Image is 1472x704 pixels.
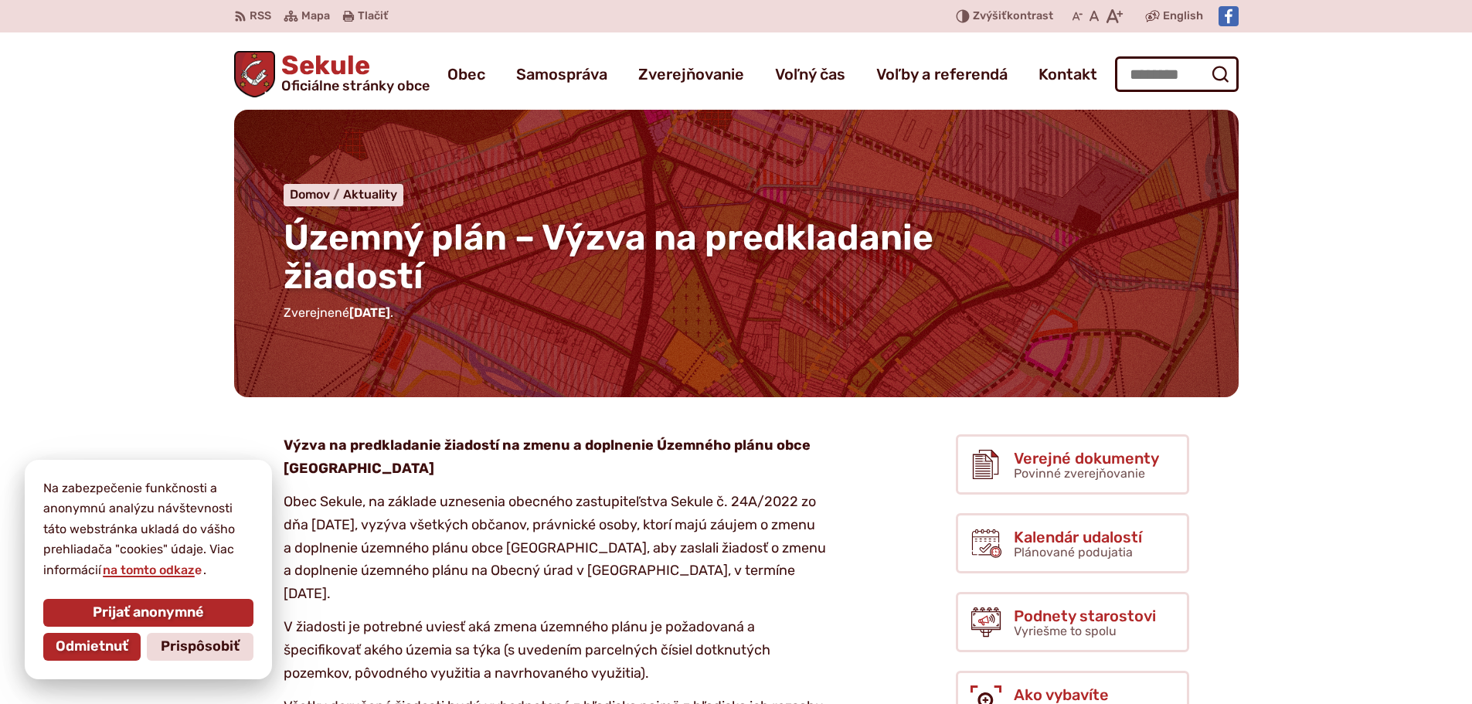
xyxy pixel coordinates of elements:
[1014,450,1159,467] span: Verejné dokumenty
[973,9,1007,22] span: Zvýšiť
[1014,607,1156,624] span: Podnety starostovi
[234,51,430,97] a: Logo Sekule, prejsť na domovskú stránku.
[284,491,832,605] p: Obec Sekule, na základe uznesenia obecného zastupiteľstva Sekule č. 24A/2022 zo dňa [DATE], vyzýv...
[93,604,204,621] span: Prijať anonymné
[876,53,1008,96] a: Voľby a referendá
[56,638,128,655] span: Odmietnuť
[516,53,607,96] a: Samospráva
[1039,53,1097,96] a: Kontakt
[284,437,811,477] strong: Výzva na predkladanie žiadostí na zmenu a doplnenie Územného plánu obce [GEOGRAPHIC_DATA]
[1160,7,1206,26] a: English
[349,305,390,320] span: [DATE]
[301,7,330,26] span: Mapa
[43,633,141,661] button: Odmietnuť
[275,53,430,93] span: Sekule
[343,187,397,202] a: Aktuality
[290,187,343,202] a: Domov
[1014,686,1167,703] span: Ako vybavíte
[1219,6,1239,26] img: Prejsť na Facebook stránku
[284,616,832,685] p: V žiadosti je potrebné uviesť aká zmena územného plánu je požadovaná a špecifikovať akého územia ...
[250,7,271,26] span: RSS
[284,303,1189,323] p: Zverejnené .
[43,599,253,627] button: Prijať anonymné
[1014,545,1133,559] span: Plánované podujatia
[1014,529,1142,546] span: Kalendár udalostí
[956,592,1189,652] a: Podnety starostovi Vyriešme to spolu
[43,478,253,580] p: Na zabezpečenie funkčnosti a anonymnú analýzu návštevnosti táto webstránka ukladá do vášho prehli...
[281,79,430,93] span: Oficiálne stránky obce
[284,216,933,298] span: Územný plán – Výzva na predkladanie žiadostí
[973,10,1053,23] span: kontrast
[1163,7,1203,26] span: English
[290,187,330,202] span: Domov
[956,434,1189,495] a: Verejné dokumenty Povinné zverejňovanie
[161,638,240,655] span: Prispôsobiť
[775,53,845,96] a: Voľný čas
[234,51,276,97] img: Prejsť na domovskú stránku
[358,10,388,23] span: Tlačiť
[147,633,253,661] button: Prispôsobiť
[956,513,1189,573] a: Kalendár udalostí Plánované podujatia
[1014,466,1145,481] span: Povinné zverejňovanie
[638,53,744,96] a: Zverejňovanie
[1014,624,1117,638] span: Vyriešme to spolu
[101,563,203,577] a: na tomto odkaze
[447,53,485,96] a: Obec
